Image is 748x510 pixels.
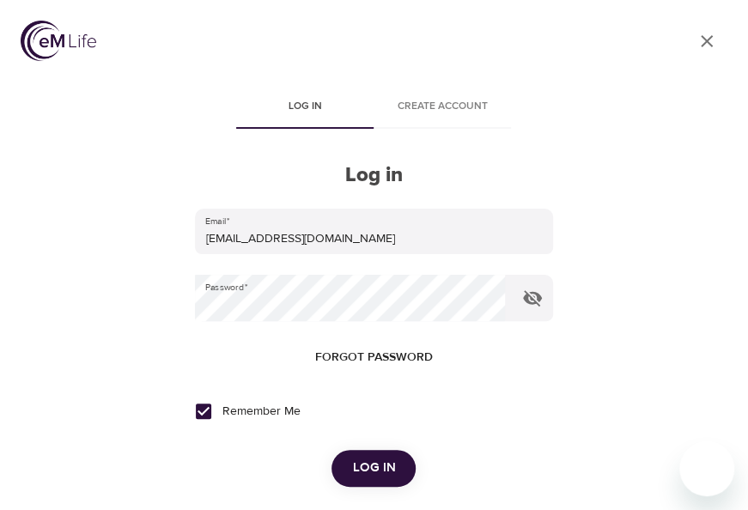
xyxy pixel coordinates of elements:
[246,98,363,116] span: Log in
[21,21,96,61] img: logo
[686,21,727,62] a: close
[331,450,416,486] button: Log in
[195,88,552,129] div: disabled tabs example
[679,441,734,496] iframe: Button to launch messaging window
[384,98,501,116] span: Create account
[222,403,300,421] span: Remember Me
[308,342,440,373] button: Forgot password
[352,457,395,479] span: Log in
[195,163,552,188] h2: Log in
[315,347,433,368] span: Forgot password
